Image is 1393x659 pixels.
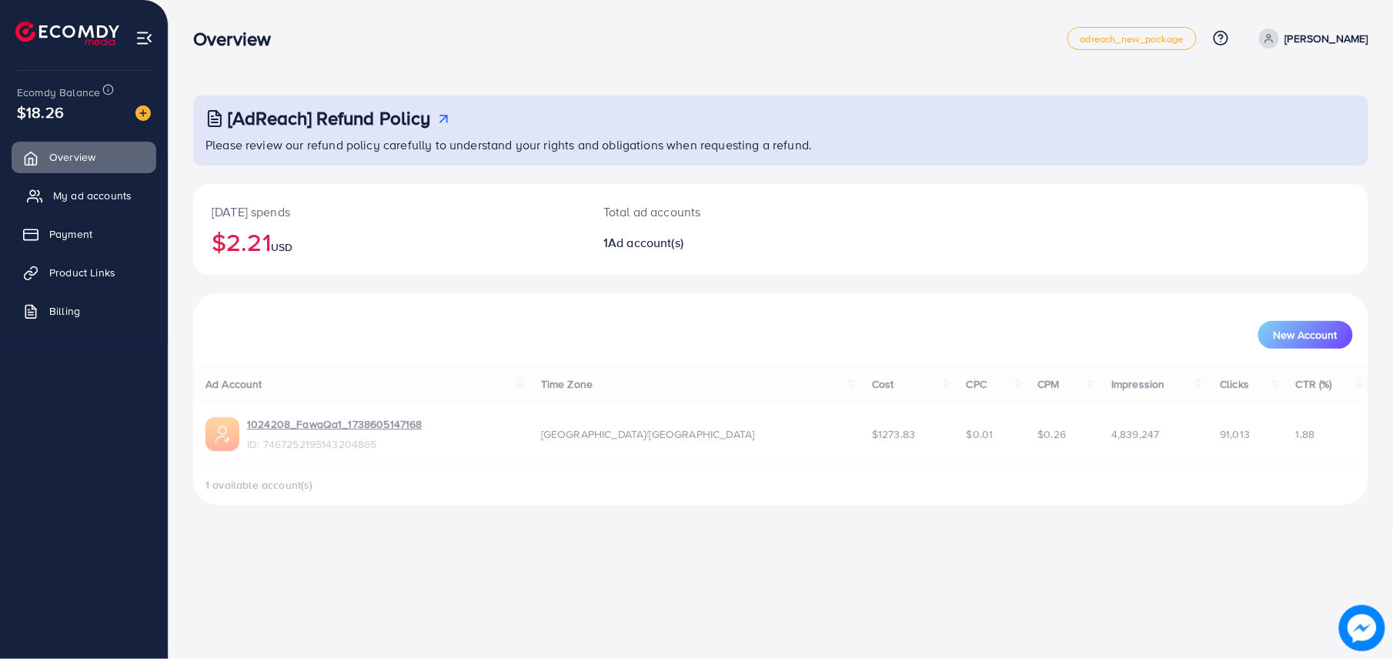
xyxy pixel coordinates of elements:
[49,265,115,280] span: Product Links
[15,22,119,45] img: logo
[17,85,100,100] span: Ecomdy Balance
[49,226,92,242] span: Payment
[1274,329,1338,340] span: New Account
[12,142,156,172] a: Overview
[212,202,566,221] p: [DATE] spends
[603,236,860,250] h2: 1
[1339,605,1385,651] img: image
[271,239,292,255] span: USD
[135,29,153,47] img: menu
[193,28,283,50] h3: Overview
[1067,27,1197,50] a: adreach_new_package
[608,234,683,251] span: Ad account(s)
[1258,321,1353,349] button: New Account
[12,296,156,326] a: Billing
[228,107,431,129] h3: [AdReach] Refund Policy
[1081,34,1184,44] span: adreach_new_package
[12,219,156,249] a: Payment
[49,149,95,165] span: Overview
[53,188,132,203] span: My ad accounts
[17,101,64,123] span: $18.26
[49,303,80,319] span: Billing
[12,257,156,288] a: Product Links
[12,180,156,211] a: My ad accounts
[212,227,566,256] h2: $2.21
[135,105,151,121] img: image
[603,202,860,221] p: Total ad accounts
[205,135,1359,154] p: Please review our refund policy carefully to understand your rights and obligations when requesti...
